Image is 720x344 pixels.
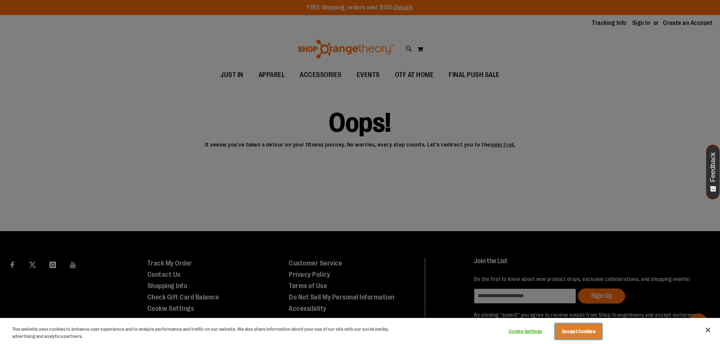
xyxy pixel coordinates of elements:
[700,322,716,338] button: Close
[706,144,720,200] button: Feedback - Show survey
[555,324,602,339] button: Accept Cookies
[12,325,396,340] div: This website uses cookies to enhance user experience and to analyze performance and traffic on ou...
[502,324,549,339] button: Cookie Settings
[709,152,717,182] span: Feedback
